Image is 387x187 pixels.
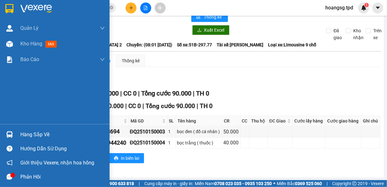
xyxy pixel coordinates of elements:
th: CR [222,116,240,126]
div: Hàng sắp về [20,130,105,139]
span: | [197,102,198,110]
span: | [327,180,328,187]
span: TH 0 [200,102,213,110]
span: Mã GD [131,117,161,124]
img: logo-vxr [5,4,13,13]
span: down [100,26,105,31]
div: bọc trắng ( thuốc ) [177,139,221,146]
strong: 0708 023 035 - 0935 103 250 [214,181,272,186]
div: 40.000 [223,139,239,147]
span: message [7,174,13,180]
div: ĐQ2510150004 [130,139,166,147]
div: 50.000 [223,128,239,136]
div: Thống kê [122,57,140,64]
span: Đã giao [331,27,345,41]
span: | [193,90,194,97]
span: aim [158,6,162,10]
span: 1 [365,3,368,7]
span: ⚪️ [273,182,275,185]
div: 1 [168,128,175,135]
div: ĐQ2510150003 [130,128,166,136]
button: plus [126,3,137,13]
span: In biên lai [121,155,139,162]
span: close-circle [110,5,113,11]
span: down [100,57,105,62]
button: aim [155,3,166,13]
img: warehouse-icon [6,41,13,47]
span: Cung cấp máy in - giấy in: [144,180,193,187]
span: file-add [143,6,148,10]
span: Kho hàng [20,41,42,47]
span: CR 90.000 [96,102,124,110]
th: CC [240,116,250,126]
span: Miền Bắc [277,180,322,187]
img: warehouse-icon [6,25,13,32]
span: CC 0 [123,90,137,97]
button: caret-down [372,3,383,13]
span: Tổng cước 90.000 [146,102,195,110]
span: Tài xế: [PERSON_NAME] [217,41,263,48]
span: printer [114,156,118,161]
th: Tên hàng [176,116,222,126]
span: | [125,102,127,110]
span: caret-down [375,5,381,11]
button: downloadXuất Excel [192,25,230,35]
th: Ghi chú [361,116,380,126]
button: bar-chartThống kê [191,12,228,22]
div: bọc đen ( đồ cá nhân ) [177,128,221,135]
span: Xuất Excel [204,27,224,34]
th: Cước giao hàng [326,116,361,126]
span: | [138,90,140,97]
span: download [197,28,202,33]
span: Tổng cước 90.000 [141,90,191,97]
button: printerIn biên lai [109,153,144,163]
span: Chuyến: (08:01 [DATE]) [126,41,172,48]
span: bar-chart [196,15,202,20]
div: Phản hồi [20,172,105,182]
td: ĐQ2510150003 [129,126,168,137]
span: hoangsg.tpd [320,4,358,12]
span: close-circle [110,6,113,9]
td: ĐQ2510150004 [129,138,168,148]
img: solution-icon [6,56,13,63]
th: Cước lấy hàng [293,116,326,126]
span: TH 0 [196,90,209,97]
img: icon-new-feature [361,5,367,11]
span: copyright [352,181,357,186]
div: 1 [168,139,175,146]
span: Kho nhận [351,27,366,41]
strong: 0369 525 060 [295,181,322,186]
th: SL [168,116,176,126]
span: | [120,90,122,97]
span: Báo cáo [20,55,39,63]
span: Số xe: 51B-297.77 [177,41,212,48]
span: notification [7,160,13,166]
span: Quản Lý [20,24,39,32]
div: Hướng dẫn sử dụng [20,144,105,153]
span: Loại xe: Limousine 9 chỗ [268,41,316,48]
sup: 1 [364,3,369,7]
span: CC 0 [128,102,141,110]
span: plus [129,6,133,10]
span: | [142,102,144,110]
span: question-circle [7,146,13,152]
span: mới [45,41,57,48]
span: Miền Nam [195,180,272,187]
span: Trên xe [371,27,384,41]
button: file-add [140,3,151,13]
span: ĐC Giao [269,117,286,124]
span: Giới thiệu Vexere, nhận hoa hồng [20,159,94,167]
th: Thu hộ [250,116,268,126]
strong: 1900 633 818 [107,181,134,186]
span: Thống kê [204,13,223,20]
img: warehouse-icon [6,131,13,138]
